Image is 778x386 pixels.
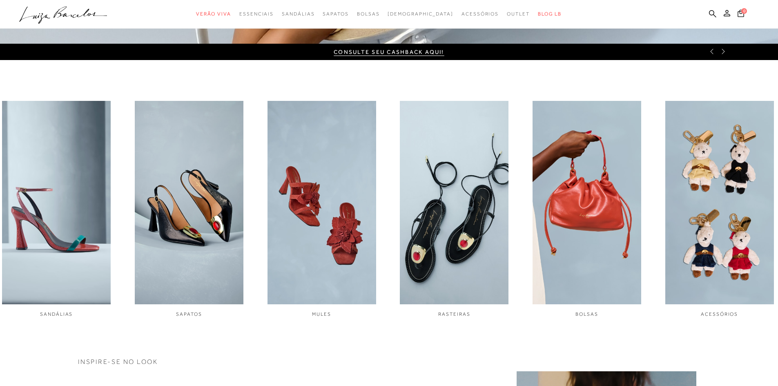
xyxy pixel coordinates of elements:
span: SAPATOS [176,311,202,317]
span: Acessórios [461,11,499,17]
img: imagem do link [400,101,508,304]
a: imagem do link SANDÁLIAS [2,101,111,318]
a: imagem do link SAPATOS [135,101,243,318]
a: imagem do link BOLSAS [533,101,641,318]
a: noSubCategoriesText [388,7,453,22]
img: imagem do link [2,101,111,304]
a: noSubCategoriesText [507,7,530,22]
img: imagem do link [533,101,641,304]
span: Bolsas [357,11,380,17]
span: [DEMOGRAPHIC_DATA] [388,11,453,17]
img: imagem do link [268,101,376,304]
h3: INSPIRE-SE NO LOOK [78,359,700,365]
a: noSubCategoriesText [461,7,499,22]
span: Sandálias [282,11,314,17]
a: Consulte seu cashback aqui! [334,49,444,55]
div: 6 / 6 [665,101,774,318]
span: 0 [741,8,747,14]
a: noSubCategoriesText [196,7,231,22]
a: imagem do link MULES [267,101,376,318]
span: Verão Viva [196,11,231,17]
a: noSubCategoriesText [357,7,380,22]
a: noSubCategoriesText [282,7,314,22]
span: Essenciais [239,11,274,17]
div: 3 / 6 [267,101,376,318]
span: SANDÁLIAS [40,311,73,317]
span: Outlet [507,11,530,17]
a: noSubCategoriesText [323,7,348,22]
span: MULES [312,311,331,317]
span: RASTEIRAS [438,311,470,317]
img: imagem do link [135,101,243,304]
a: noSubCategoriesText [239,7,274,22]
span: Sapatos [323,11,348,17]
span: BLOG LB [538,11,562,17]
span: ACESSÓRIOS [701,311,738,317]
div: 1 / 6 [2,101,111,318]
a: BLOG LB [538,7,562,22]
button: 0 [735,9,747,20]
div: 4 / 6 [400,101,508,318]
a: imagem do link RASTEIRAS [400,101,508,318]
img: imagem do link [665,101,774,304]
span: BOLSAS [575,311,598,317]
div: 5 / 6 [533,101,641,318]
a: imagem do link ACESSÓRIOS [665,101,774,318]
div: 2 / 6 [135,101,243,318]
